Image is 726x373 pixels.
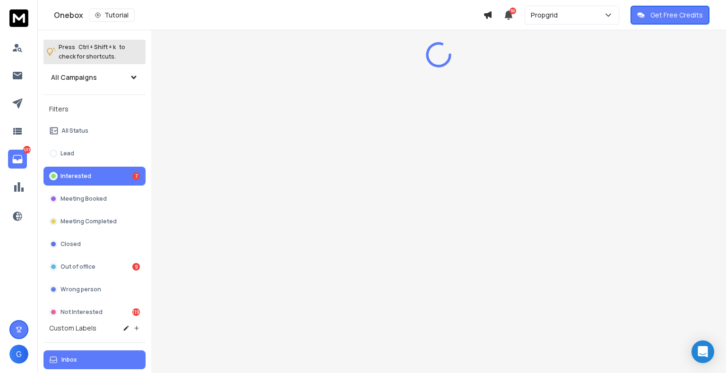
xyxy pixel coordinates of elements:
p: Get Free Credits [650,10,703,20]
p: Wrong person [60,286,101,293]
button: Out of office9 [43,257,146,276]
div: Onebox [54,8,483,22]
button: All Campaigns [43,68,146,87]
div: 9 [132,263,140,271]
h1: All Campaigns [51,73,97,82]
p: All Status [61,127,88,135]
button: Lead [43,144,146,163]
p: Meeting Completed [60,218,117,225]
button: Inbox [43,350,146,369]
p: Out of office [60,263,95,271]
span: Ctrl + Shift + k [77,42,117,52]
p: Propgrid [531,10,562,20]
div: Open Intercom Messenger [691,340,714,363]
button: Get Free Credits [631,6,709,25]
button: G [9,345,28,364]
button: Closed [43,235,146,254]
button: Meeting Booked [43,189,146,208]
button: Tutorial [89,8,135,22]
span: 50 [510,8,516,14]
p: Inbox [61,356,77,364]
button: Wrong person [43,280,146,299]
button: Meeting Completed [43,212,146,231]
p: Press to check for shortcuts. [59,42,125,61]
p: Meeting Booked [60,195,107,203]
p: Lead [60,150,74,157]
p: Closed [60,240,81,248]
div: 1197 [132,308,140,316]
button: All Status [43,121,146,140]
p: 1213 [23,146,31,153]
a: 1213 [8,150,27,169]
div: 7 [132,172,140,180]
button: Not Interested1197 [43,303,146,322]
h3: Filters [43,102,146,116]
h3: Custom Labels [49,323,96,333]
p: Not Interested [60,308,103,316]
p: Interested [60,172,91,180]
button: Interested7 [43,167,146,186]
